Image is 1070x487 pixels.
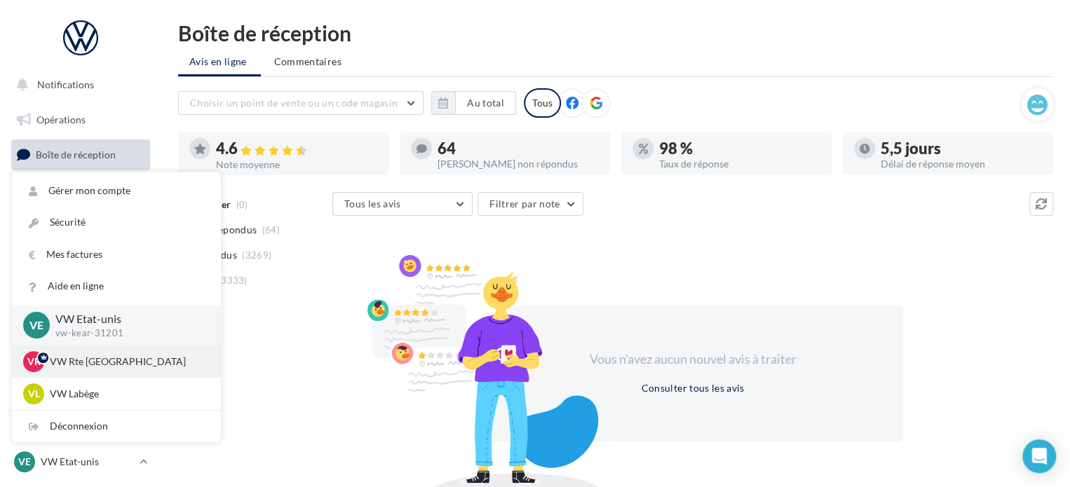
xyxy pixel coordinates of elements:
[8,245,153,275] a: Contacts
[178,91,424,115] button: Choisir un point de vente ou un code magasin
[12,270,221,302] a: Aide en ligne
[431,91,516,115] button: Au total
[11,448,150,475] a: VE VW Etat-unis
[8,176,153,205] a: Visibilité en ligne
[18,455,31,469] span: VE
[455,91,516,115] button: Au total
[190,97,398,109] span: Choisir un point de vente ou un code magasin
[262,224,280,235] span: (64)
[478,192,583,216] button: Filtrer par note
[29,317,43,334] span: VE
[344,198,401,210] span: Tous les avis
[12,239,221,270] a: Mes factures
[659,141,820,156] div: 98 %
[12,207,221,238] a: Sécurité
[274,55,341,69] span: Commentaires
[332,192,473,216] button: Tous les avis
[438,159,599,169] div: [PERSON_NAME] non répondus
[635,380,750,397] button: Consulter tous les avis
[12,411,221,442] div: Déconnexion
[41,455,134,469] p: VW Etat-unis
[881,159,1042,169] div: Délai de réponse moyen
[55,327,198,340] p: vw-kear-31201
[8,397,153,438] a: Campagnes DataOnDemand
[8,105,153,135] a: Opérations
[36,149,116,160] span: Boîte de réception
[438,141,599,156] div: 64
[216,141,377,157] div: 4.6
[659,159,820,169] div: Taux de réponse
[37,78,94,90] span: Notifications
[36,114,86,125] span: Opérations
[242,249,271,261] span: (3269)
[8,280,153,310] a: Médiathèque
[216,160,377,170] div: Note moyenne
[178,22,1053,43] div: Boîte de réception
[50,355,204,369] p: VW Rte [GEOGRAPHIC_DATA]
[28,387,40,401] span: VL
[12,175,221,207] a: Gérer mon compte
[8,350,153,391] a: PLV et print personnalisable
[8,70,147,100] button: Notifications
[881,141,1042,156] div: 5,5 jours
[8,315,153,345] a: Calendrier
[8,139,153,170] a: Boîte de réception
[524,88,561,118] div: Tous
[191,223,257,237] span: Non répondus
[50,387,204,401] p: VW Labège
[572,350,813,369] div: Vous n'avez aucun nouvel avis à traiter
[8,211,153,240] a: Campagnes
[1022,439,1056,473] div: Open Intercom Messenger
[27,355,41,369] span: VR
[55,311,198,327] p: VW Etat-unis
[218,275,248,286] span: (3333)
